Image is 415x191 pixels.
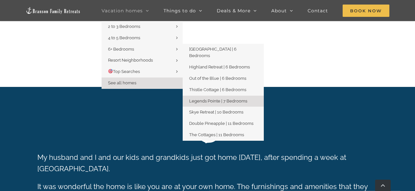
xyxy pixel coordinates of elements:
[183,73,264,84] a: Out of the Blue | 6 Bedrooms
[189,76,246,81] span: Out of the Blue | 6 Bedrooms
[102,55,183,66] a: Resort Neighborhoods
[102,66,183,78] a: 🎯Top Searches
[18,16,397,53] iframe: To enrich screen reader interactions, please activate Accessibility in Grammarly extension settings
[308,8,328,13] span: Contact
[102,44,183,55] a: 6+ Bedrooms
[343,5,389,17] span: Book Now
[189,47,237,58] span: [GEOGRAPHIC_DATA] | 6 Bedrooms
[183,107,264,118] a: Skye Retreat | 10 Bedrooms
[189,121,253,126] span: Double Pineapple | 11 Bedrooms
[108,24,140,29] span: 2 to 3 Bedrooms
[108,58,153,63] span: Resort Neighborhoods
[189,87,246,92] span: Thistle Cottage | 6 Bedrooms
[189,132,244,137] span: The Cottages | 11 Bedrooms
[183,84,264,96] a: Thistle Cottage | 6 Bedrooms
[108,69,140,74] span: Top Searches
[271,8,287,13] span: About
[108,80,136,85] span: See all homes
[108,47,134,52] span: 6+ Bedrooms
[108,35,140,40] span: 4 to 5 Bedrooms
[108,69,113,73] img: 🎯
[102,78,183,89] a: See all homes
[102,8,143,13] span: Vacation homes
[102,32,183,44] a: 4 to 5 Bedrooms
[37,152,378,174] p: My husband and I and our kids and grandkids just got home [DATE], after spending a week at [GEOGR...
[189,99,247,103] span: Legends Pointe | 7 Bedrooms
[183,96,264,107] a: Legends Pointe | 7 Bedrooms
[189,110,243,114] span: Skye Retreat | 10 Bedrooms
[183,118,264,129] a: Double Pineapple | 11 Bedrooms
[217,8,250,13] span: Deals & More
[183,62,264,73] a: Highland Retreat | 6 Bedrooms
[164,8,196,13] span: Things to do
[183,44,264,62] a: [GEOGRAPHIC_DATA] | 6 Bedrooms
[102,21,183,32] a: 2 to 3 Bedrooms
[183,129,264,141] a: The Cottages | 11 Bedrooms
[26,7,81,14] img: Branson Family Retreats Logo
[189,65,250,69] span: Highland Retreat | 6 Bedrooms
